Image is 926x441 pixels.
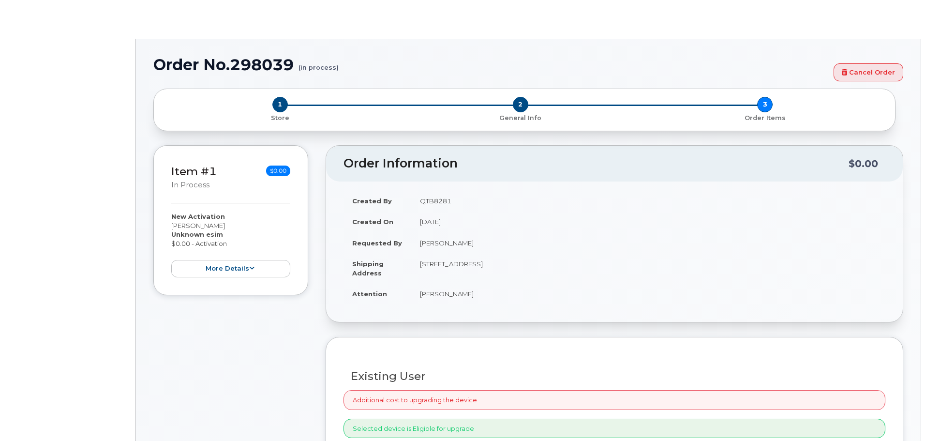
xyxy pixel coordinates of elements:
[171,212,290,277] div: [PERSON_NAME] $0.00 - Activation
[171,260,290,278] button: more details
[352,239,402,247] strong: Requested By
[411,283,885,304] td: [PERSON_NAME]
[171,213,225,220] strong: New Activation
[402,114,639,122] p: General Info
[398,112,642,122] a: 2 General Info
[411,253,885,283] td: [STREET_ADDRESS]
[344,157,849,170] h2: Order Information
[352,218,393,226] strong: Created On
[411,190,885,212] td: QTB8281
[352,260,384,277] strong: Shipping Address
[849,154,878,173] div: $0.00
[411,232,885,254] td: [PERSON_NAME]
[344,419,885,439] div: Selected device is Eligible for upgrade
[171,165,217,178] a: Item #1
[352,290,387,298] strong: Attention
[162,112,398,122] a: 1 Store
[834,63,903,81] a: Cancel Order
[344,390,885,410] div: Additional cost to upgrading the device
[299,56,339,71] small: (in process)
[411,211,885,232] td: [DATE]
[171,181,209,189] small: in process
[165,114,394,122] p: Store
[272,97,288,112] span: 1
[266,166,290,176] span: $0.00
[352,197,392,205] strong: Created By
[351,370,878,382] h3: Existing User
[153,56,829,73] h1: Order No.298039
[171,230,223,238] strong: Unknown esim
[513,97,528,112] span: 2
